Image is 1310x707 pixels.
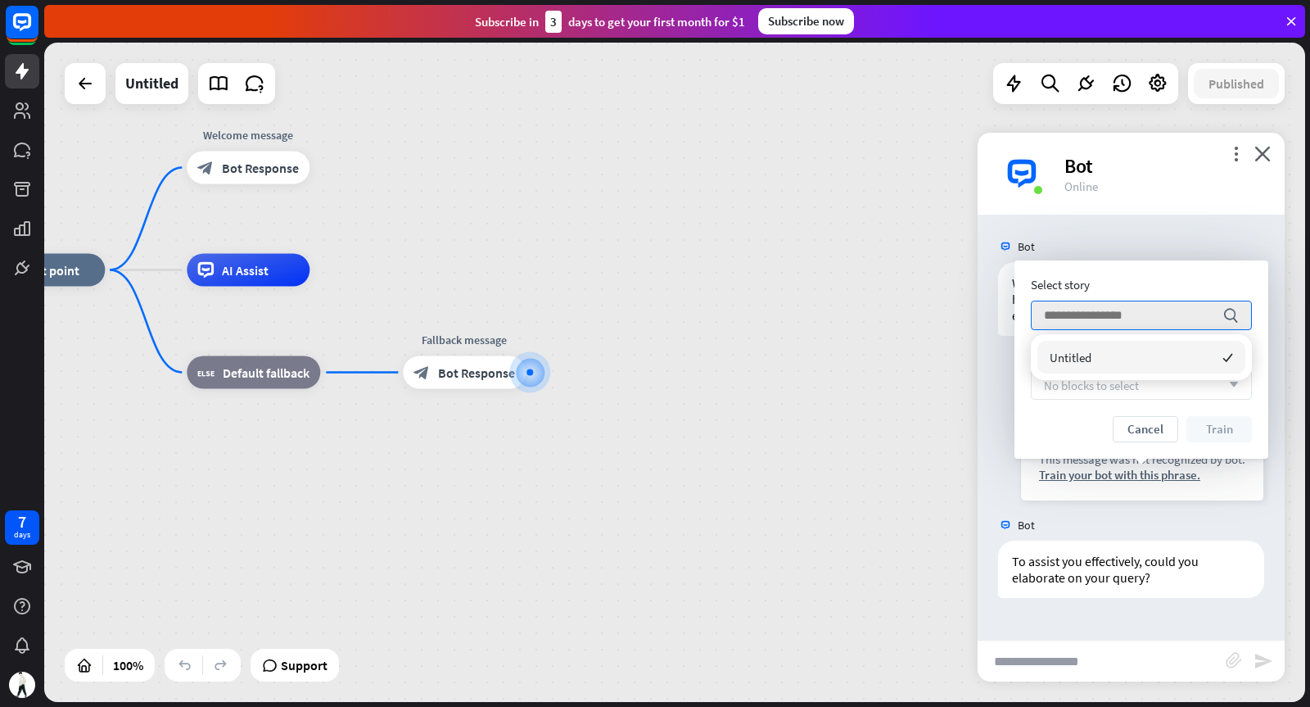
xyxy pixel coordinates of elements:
div: Subscribe in days to get your first month for $1 [475,11,745,33]
div: 3 [545,11,562,33]
span: Bot [1018,518,1035,533]
div: Online [1064,179,1265,194]
i: search [1222,307,1239,324]
div: To assist you effectively, could you elaborate on your query? [998,541,1264,598]
i: close [1254,146,1271,161]
div: Welcome message [174,127,322,143]
span: Bot Response [438,365,515,381]
div: Welcome! We're delighted to have you here. Let's make your experience with us exceptional. How ca... [998,262,1264,336]
button: Train [1186,416,1252,442]
i: block_bot_response [413,365,430,381]
span: Bot [1018,239,1035,254]
a: 7 days [5,510,39,545]
i: block_attachment [1226,652,1242,668]
i: block_bot_response [197,160,214,176]
div: 100% [108,652,148,678]
button: Open LiveChat chat widget [13,7,62,56]
span: No blocks to select [1044,378,1139,393]
i: arrow_down [1221,380,1239,390]
div: This message was not recognized by bot. [1039,451,1245,467]
div: Train your bot with this phrase. [1039,467,1245,483]
span: Bot Response [222,160,299,176]
i: send [1254,651,1273,671]
i: block_fallback [197,365,215,381]
span: Untitled [1050,350,1091,365]
div: 7 [18,514,26,529]
span: Start point [18,262,79,279]
div: Subscribe now [758,8,854,34]
span: Default fallback [223,365,309,381]
span: Support [281,652,327,678]
span: AI Assist [222,262,269,279]
div: Untitled [125,63,178,104]
i: checked [1222,352,1233,363]
i: more_vert [1228,146,1244,161]
div: days [14,529,30,541]
button: Cancel [1113,416,1178,442]
div: Bot [1064,153,1265,179]
div: Select story [1031,277,1252,292]
button: Published [1194,69,1279,98]
div: Fallback message [391,332,538,348]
